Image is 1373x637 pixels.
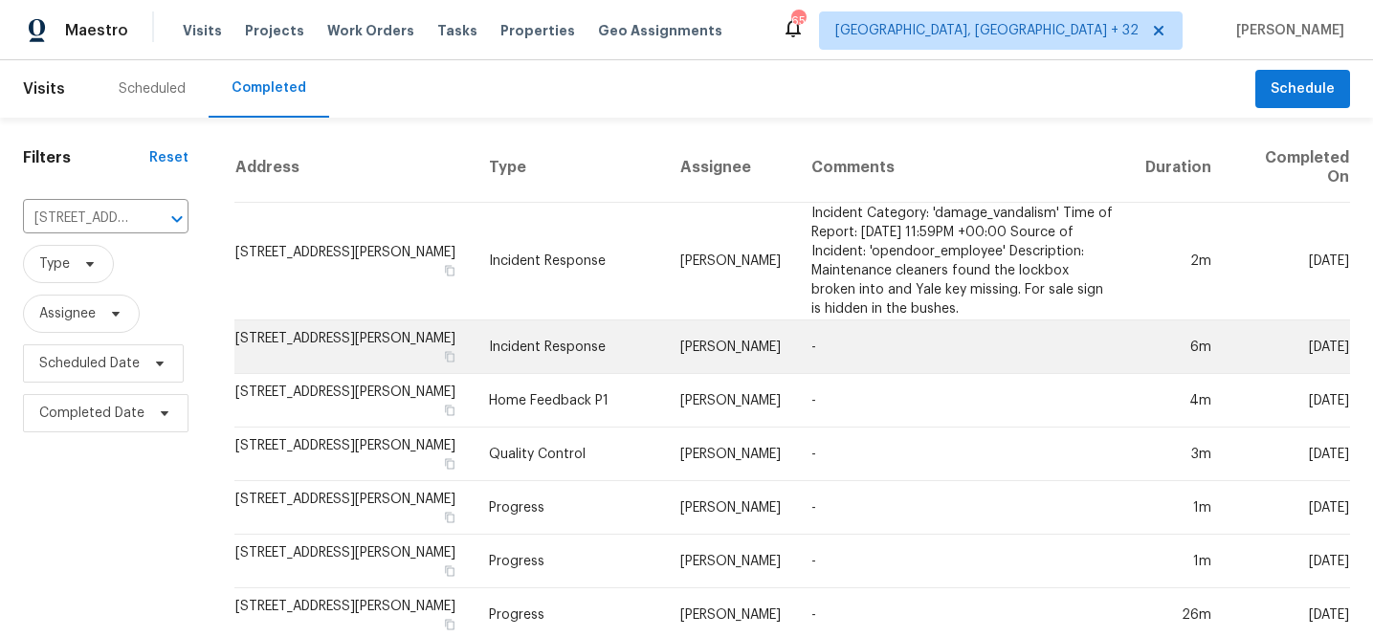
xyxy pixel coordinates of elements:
[149,148,188,167] div: Reset
[1130,428,1227,481] td: 3m
[1130,203,1227,320] td: 2m
[39,304,96,323] span: Assignee
[245,21,304,40] span: Projects
[1227,481,1350,535] td: [DATE]
[441,616,458,633] button: Copy Address
[234,203,474,320] td: [STREET_ADDRESS][PERSON_NAME]
[665,481,796,535] td: [PERSON_NAME]
[441,562,458,580] button: Copy Address
[441,262,458,279] button: Copy Address
[665,428,796,481] td: [PERSON_NAME]
[1229,21,1344,40] span: [PERSON_NAME]
[796,320,1131,374] td: -
[39,254,70,274] span: Type
[234,374,474,428] td: [STREET_ADDRESS][PERSON_NAME]
[327,21,414,40] span: Work Orders
[441,509,458,526] button: Copy Address
[1130,133,1227,203] th: Duration
[796,535,1131,588] td: -
[441,402,458,419] button: Copy Address
[1271,77,1335,101] span: Schedule
[164,206,190,232] button: Open
[1130,374,1227,428] td: 4m
[1227,133,1350,203] th: Completed On
[23,148,149,167] h1: Filters
[65,21,128,40] span: Maestro
[1227,320,1350,374] td: [DATE]
[1227,374,1350,428] td: [DATE]
[234,535,474,588] td: [STREET_ADDRESS][PERSON_NAME]
[665,374,796,428] td: [PERSON_NAME]
[234,133,474,203] th: Address
[1255,70,1350,109] button: Schedule
[1227,535,1350,588] td: [DATE]
[796,481,1131,535] td: -
[665,320,796,374] td: [PERSON_NAME]
[39,354,140,373] span: Scheduled Date
[1227,428,1350,481] td: [DATE]
[1227,203,1350,320] td: [DATE]
[665,203,796,320] td: [PERSON_NAME]
[500,21,575,40] span: Properties
[1130,535,1227,588] td: 1m
[437,24,477,37] span: Tasks
[474,535,665,588] td: Progress
[23,204,135,233] input: Search for an address...
[474,428,665,481] td: Quality Control
[796,203,1131,320] td: Incident Category: 'damage_vandalism' Time of Report: [DATE] 11:59PM +00:00 Source of Incident: '...
[183,21,222,40] span: Visits
[1130,481,1227,535] td: 1m
[23,68,65,110] span: Visits
[474,374,665,428] td: Home Feedback P1
[791,11,805,31] div: 658
[835,21,1139,40] span: [GEOGRAPHIC_DATA], [GEOGRAPHIC_DATA] + 32
[234,428,474,481] td: [STREET_ADDRESS][PERSON_NAME]
[665,535,796,588] td: [PERSON_NAME]
[598,21,722,40] span: Geo Assignments
[796,133,1131,203] th: Comments
[474,481,665,535] td: Progress
[474,320,665,374] td: Incident Response
[474,133,665,203] th: Type
[441,348,458,365] button: Copy Address
[796,374,1131,428] td: -
[232,78,306,98] div: Completed
[119,79,186,99] div: Scheduled
[441,455,458,472] button: Copy Address
[39,404,144,423] span: Completed Date
[234,481,474,535] td: [STREET_ADDRESS][PERSON_NAME]
[665,133,796,203] th: Assignee
[796,428,1131,481] td: -
[234,320,474,374] td: [STREET_ADDRESS][PERSON_NAME]
[1130,320,1227,374] td: 6m
[474,203,665,320] td: Incident Response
